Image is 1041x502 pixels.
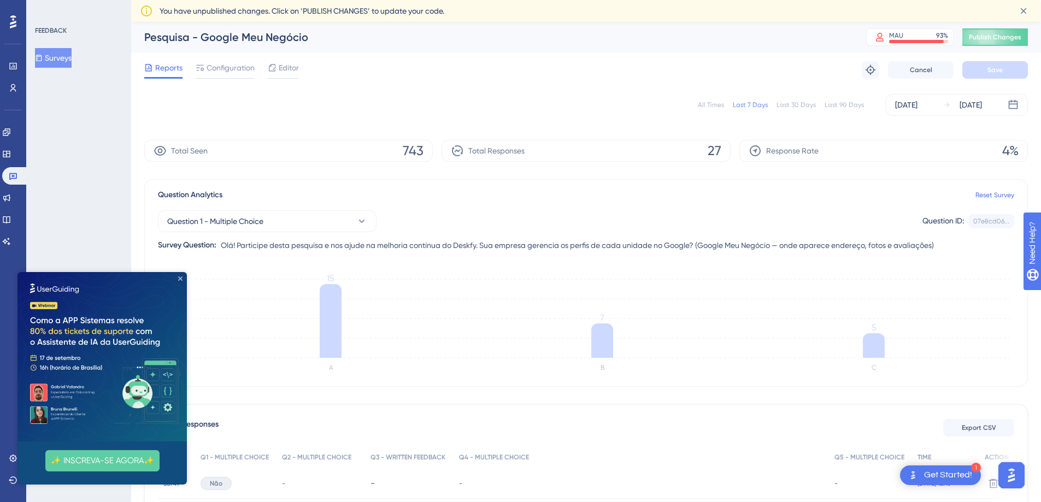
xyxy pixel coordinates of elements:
[960,98,982,111] div: [DATE]
[279,61,299,74] span: Editor
[975,191,1014,199] a: Reset Survey
[201,453,269,462] span: Q1 - MULTIPLE CHOICE
[158,418,219,438] span: Latest Responses
[889,31,903,40] div: MAU
[987,66,1003,74] span: Save
[943,419,1014,436] button: Export CSV
[895,98,918,111] div: [DATE]
[601,364,604,371] text: B
[834,453,904,462] span: Q5 - MULTIPLE CHOICE
[777,101,816,109] div: Last 30 Days
[282,453,351,462] span: Q2 - MULTIPLE CHOICE
[985,453,1009,462] span: ACTION
[872,322,877,333] tspan: 5
[1002,142,1019,160] span: 4%
[210,479,222,488] span: Não
[708,142,721,160] span: 27
[35,48,72,68] button: Surveys
[733,101,768,109] div: Last 7 Days
[403,142,424,160] span: 743
[207,61,255,74] span: Configuration
[158,188,222,202] span: Question Analytics
[962,28,1028,46] button: Publish Changes
[936,31,948,40] div: 93 %
[144,29,839,45] div: Pesquisa - Google Meu Negócio
[962,423,996,432] span: Export CSV
[924,469,972,481] div: Get Started!
[370,453,445,462] span: Q3 - WRITTEN FEEDBACK
[900,465,981,485] div: Open Get Started! checklist, remaining modules: 1
[160,4,444,17] span: You have unpublished changes. Click on ‘PUBLISH CHANGES’ to update your code.
[171,144,208,157] span: Total Seen
[888,61,954,79] button: Cancel
[282,479,285,488] span: -
[161,4,165,9] div: Close Preview
[971,463,981,473] div: 1
[468,144,525,157] span: Total Responses
[698,101,724,109] div: All Times
[910,66,932,74] span: Cancel
[918,453,931,462] span: TIME
[158,210,377,232] button: Question 1 - Multiple Choice
[973,217,1009,226] div: 07e8cd06...
[834,479,838,488] span: -
[155,61,183,74] span: Reports
[969,33,1021,42] span: Publish Changes
[995,459,1028,492] iframe: UserGuiding AI Assistant Launcher
[872,364,877,371] text: C
[459,453,529,462] span: Q4 - MULTIPLE CHOICE
[35,26,67,35] div: FEEDBACK
[922,214,964,228] div: Question ID:
[600,312,604,323] tspan: 7
[167,215,263,228] span: Question 1 - Multiple Choice
[907,469,920,482] img: launcher-image-alternative-text
[329,364,333,371] text: A
[962,61,1028,79] button: Save
[28,178,142,199] button: ✨ INSCREVA-SE AGORA✨
[221,239,934,252] span: Olá! Participe desta pesquisa e nos ajude na melhoria contínua do Deskfy. Sua empresa gerencia os...
[158,239,216,252] div: Survey Question:
[459,479,462,488] span: -
[327,273,334,284] tspan: 15
[26,3,68,16] span: Need Help?
[370,478,448,488] div: -
[825,101,864,109] div: Last 90 Days
[766,144,819,157] span: Response Rate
